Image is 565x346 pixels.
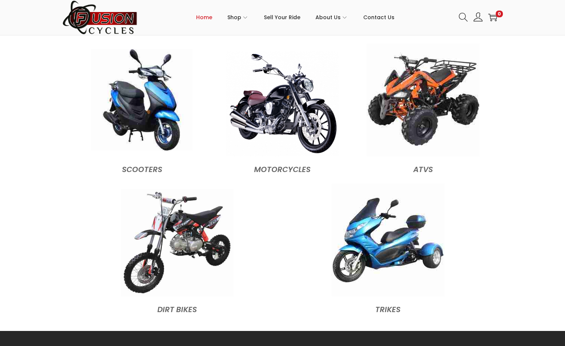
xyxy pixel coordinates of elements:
[138,0,453,34] nav: Primary navigation
[216,160,349,176] figcaption: MOTORCYCLES
[315,8,341,27] span: About Us
[356,160,489,176] figcaption: ATVs
[315,0,348,34] a: About Us
[264,0,300,34] a: Sell Your Ride
[196,0,212,34] a: Home
[363,0,394,34] a: Contact Us
[286,300,490,316] figcaption: Trikes
[264,8,300,27] span: Sell Your Ride
[76,160,209,176] figcaption: Scooters
[363,8,394,27] span: Contact Us
[227,0,249,34] a: Shop
[488,13,497,22] a: 0
[76,300,279,316] figcaption: Dirt Bikes
[227,8,241,27] span: Shop
[196,8,212,27] span: Home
